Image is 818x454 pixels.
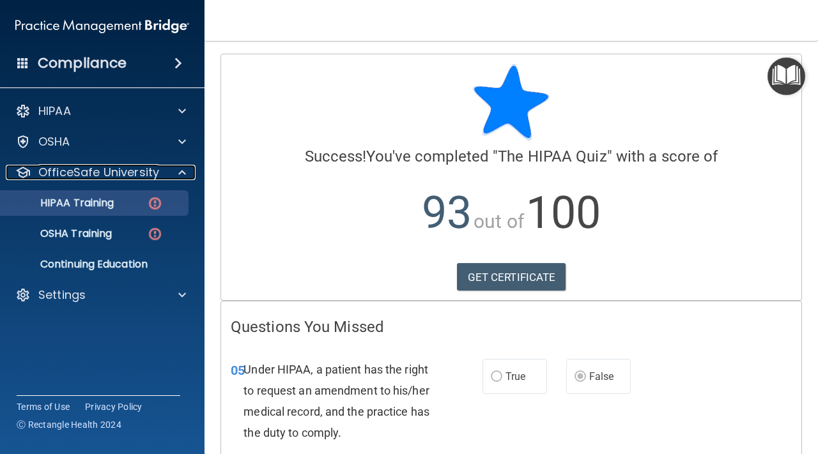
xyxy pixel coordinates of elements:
span: 100 [526,186,601,239]
img: danger-circle.6113f641.png [147,226,163,242]
a: OSHA [15,134,186,149]
a: OfficeSafe University [15,165,186,180]
input: True [491,372,502,382]
span: Under HIPAA, a patient has the right to request an amendment to his/her medical record, and the p... [243,363,429,440]
span: Ⓒ Rectangle Health 2024 [17,418,121,431]
h4: You've completed " " with a score of [231,148,792,165]
p: OSHA [38,134,70,149]
p: OfficeSafe University [38,165,159,180]
a: Terms of Use [17,400,70,413]
span: out of [474,210,524,232]
img: blue-star-rounded.9d042014.png [473,64,550,140]
span: 05 [231,363,245,378]
p: Settings [38,287,86,303]
p: HIPAA Training [8,197,114,209]
button: Open Resource Center [768,57,805,95]
a: HIPAA [15,103,186,119]
img: PMB logo [15,13,189,39]
span: True [505,370,525,382]
span: The HIPAA Quiz [498,148,606,165]
img: danger-circle.6113f641.png [147,195,163,211]
a: GET CERTIFICATE [457,263,566,291]
p: Continuing Education [8,258,183,271]
iframe: Drift Widget Chat Controller [754,366,803,414]
h4: Compliance [38,54,127,72]
span: Success! [305,148,367,165]
input: False [575,372,586,382]
p: HIPAA [38,103,71,119]
span: 93 [422,186,472,239]
a: Privacy Policy [85,400,143,413]
h4: Questions You Missed [231,319,792,335]
span: False [589,370,614,382]
p: OSHA Training [8,227,112,240]
a: Settings [15,287,186,303]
